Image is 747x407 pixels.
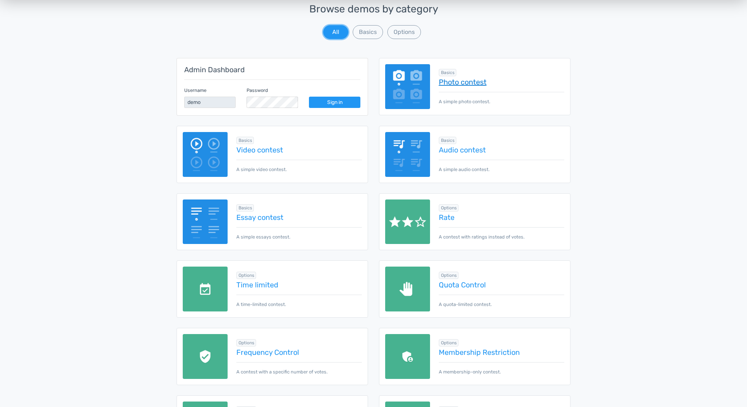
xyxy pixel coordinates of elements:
a: Video contest [236,146,362,154]
p: A simple essays contest. [236,227,362,240]
a: Audio contest [439,146,564,154]
a: Quota Control [439,281,564,289]
a: Frequency Control [236,348,362,356]
a: Photo contest [439,78,564,86]
span: Browse all in Basics [236,204,254,212]
a: Participate [206,15,373,36]
img: recaptcha.png.webp [183,334,228,379]
a: Rate [439,213,564,221]
span: Browse all in Basics [439,137,457,144]
p: A contest with a specific number of votes. [236,362,362,375]
a: Submissions [373,15,541,36]
a: Membership Restriction [439,348,564,356]
img: essay-contest.png.webp [183,199,228,244]
img: image-poll.png.webp [385,64,430,109]
button: Vote [212,92,535,110]
p: A simple video contest. [236,160,362,173]
span: Did you know that 7 out of 10 students have cheated at least once in the past year? Did you know ... [212,43,530,76]
span: Browse all in Basics [439,69,457,76]
img: audio-poll.png.webp [385,132,430,177]
img: date-limited.png.webp [183,267,228,311]
label: Username [184,87,206,94]
p: A quota-limited contest. [439,295,564,308]
span: Browse all in Options [236,339,256,346]
span: Browse all in Options [439,339,459,346]
span: Browse all in Options [439,204,459,212]
a: Time limited [236,281,362,289]
img: members-only.png.webp [385,334,430,379]
p: A time-limited contest. [236,295,362,308]
span: Browse all in Options [439,272,459,279]
p: A membership-only contest. [439,362,564,375]
img: video-poll.png.webp [183,132,228,177]
span: Browse all in Basics [236,137,254,144]
h3: Browse demos by category [177,4,570,15]
img: rate.png.webp [385,199,430,244]
a: Essay contest [236,213,362,221]
button: All [323,25,348,39]
span: Browse all in Options [236,272,256,279]
label: Password [247,87,268,94]
button: Options [387,25,421,39]
p: A simple photo contest. [439,92,564,105]
p: A simple audio contest. [439,160,564,173]
p: A contest with ratings instead of votes. [439,227,564,240]
img: quota-limited.png.webp [385,267,430,311]
h5: Admin Dashboard [184,66,360,74]
button: Basics [353,25,383,39]
a: Sign in [309,97,360,108]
